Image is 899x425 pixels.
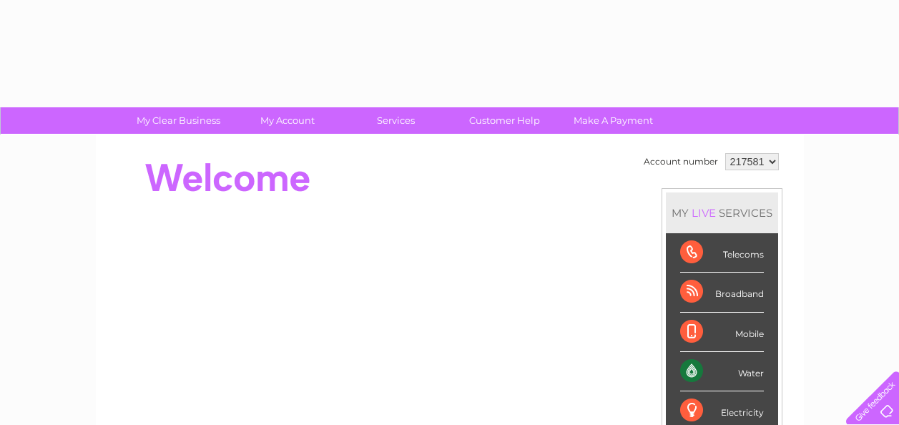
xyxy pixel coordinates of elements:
div: Water [680,352,764,391]
div: Telecoms [680,233,764,273]
td: Account number [640,150,722,174]
a: My Clear Business [119,107,237,134]
a: Customer Help [446,107,564,134]
div: MY SERVICES [666,192,778,233]
a: Services [337,107,455,134]
div: LIVE [689,206,719,220]
a: Make A Payment [554,107,672,134]
a: My Account [228,107,346,134]
div: Mobile [680,313,764,352]
div: Broadband [680,273,764,312]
